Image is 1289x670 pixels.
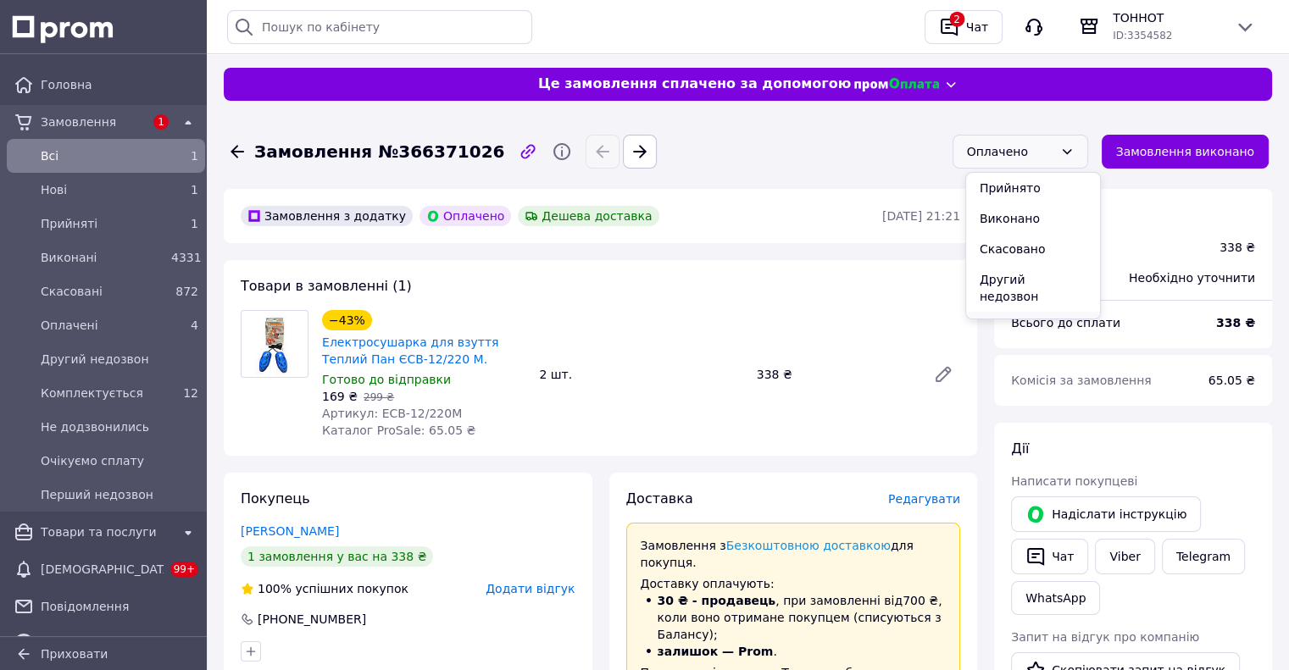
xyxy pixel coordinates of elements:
button: 2Чат [925,10,1003,44]
li: . [641,643,947,660]
div: Необхідно уточнити [1119,259,1265,296]
div: успішних покупок [241,580,408,597]
span: [DEMOGRAPHIC_DATA] [41,561,164,578]
span: 1 [191,149,198,163]
a: Безкоштовною доставкою [726,539,891,552]
span: Дії [1011,440,1029,457]
span: Написати покупцеві [1011,474,1137,488]
span: Каталог ProSale [41,635,171,652]
span: 4331 [171,251,202,264]
span: 12 [183,386,198,400]
div: Замовлення з додатку [241,206,413,226]
li: Другий недозвон [966,264,1100,312]
p: Замовлення з для покупця. [641,537,947,572]
span: Товари та послуги [41,523,171,540]
span: 169 ₴ [322,390,358,403]
div: Дешева доставка [518,206,658,226]
span: Другий недозвон [41,351,198,368]
div: −43% [322,310,372,330]
a: [PERSON_NAME] [241,524,339,538]
div: [PHONE_NUMBER] [256,611,368,628]
span: 65.05 ₴ [1208,374,1255,387]
span: ID: 3354582 [1113,30,1172,42]
span: Редагувати [888,492,960,506]
span: Замовлення №366371026 [254,140,504,164]
img: Електросушарка для взуття Теплий Пан ЄСВ-12/220 М. [250,311,300,377]
input: Пошук по кабінету [227,10,532,44]
b: залишок — Prom [658,645,774,658]
button: Надіслати інструкцію [1011,496,1201,532]
span: 100% [258,582,292,595]
span: Каталог ProSale: 65.05 ₴ [322,424,475,437]
span: Артикул: ЕСВ-12/220М [322,407,462,420]
li: Скасовано [966,234,1100,264]
span: 872 [175,285,198,298]
span: Замовлення [41,114,144,130]
span: 4 [191,318,198,332]
div: 1 замовлення у вас на 338 ₴ [241,546,433,567]
span: Приховати [41,647,108,661]
li: Комплектується [966,312,1100,342]
li: Виконано [966,203,1100,234]
span: Не додзвонились [41,418,198,435]
time: [DATE] 21:21 [882,209,960,223]
span: Покупець [241,490,310,507]
span: Нові [41,181,164,198]
span: Комплектується [41,385,164,401]
span: Перший недозвон [41,486,198,503]
span: Всього до сплати [1011,316,1120,329]
div: 338 ₴ [1220,239,1255,256]
a: Telegram [1162,539,1245,574]
span: TOHHOT [1113,9,1221,26]
span: Скасовані [41,283,164,300]
b: 30 ₴ - продавець [658,594,776,607]
span: Прийняті [41,215,164,232]
div: Оплачено [419,206,511,226]
button: Замовлення виконано [1102,135,1270,169]
span: Повідомлення [41,598,198,615]
span: 1 [191,183,198,197]
span: Доставка [626,490,693,507]
span: Очікуємо сплату [41,452,198,469]
div: Чат [963,14,992,40]
span: Оплачені [41,317,164,334]
span: Запит на відгук про компанію [1011,630,1199,644]
span: Готово до відправки [322,373,451,386]
li: Прийнято [966,173,1100,203]
b: 338 ₴ [1216,316,1255,329]
span: Додати відгук [486,582,575,595]
a: Електросушарка для взуття Теплий Пан ЄСВ-12/220 М. [322,335,498,366]
span: Виконані [41,249,164,266]
span: Головна [41,76,198,93]
div: 338 ₴ [750,363,920,386]
a: WhatsApp [1011,581,1100,615]
span: 299 ₴ [364,391,394,403]
button: Чат [1011,539,1088,574]
div: Оплачено [967,142,1053,161]
a: Viber [1095,539,1154,574]
span: Комісія за замовлення [1011,374,1152,387]
span: 1 [191,217,198,230]
div: 2 шт. [532,363,749,386]
span: Товари в замовленні (1) [241,278,412,294]
span: 1 [153,114,169,130]
a: Редагувати [926,357,960,391]
span: 99+ [170,562,198,577]
li: , при замовленні від 700 ₴ , коли воно отримане покупцем (списуються з Балансу); [641,592,947,643]
span: Всi [41,147,164,164]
